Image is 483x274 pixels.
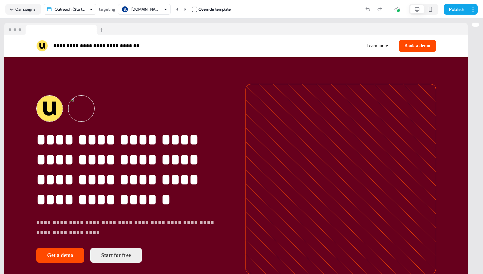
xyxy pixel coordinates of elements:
[36,248,84,263] button: Get a demo
[55,6,87,13] div: Outreach (Starter)
[444,4,468,15] button: Publish
[132,6,158,13] div: [DOMAIN_NAME]
[199,6,231,13] div: Override template
[361,40,393,52] button: Learn more
[99,6,115,13] div: targeting
[90,248,142,263] button: Start for free
[118,4,171,15] button: [DOMAIN_NAME]
[239,40,436,52] div: Learn moreBook a demo
[4,23,107,35] img: Browser topbar
[399,40,436,52] button: Book a demo
[36,248,227,263] div: Get a demoStart for free
[5,4,41,15] button: Campaigns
